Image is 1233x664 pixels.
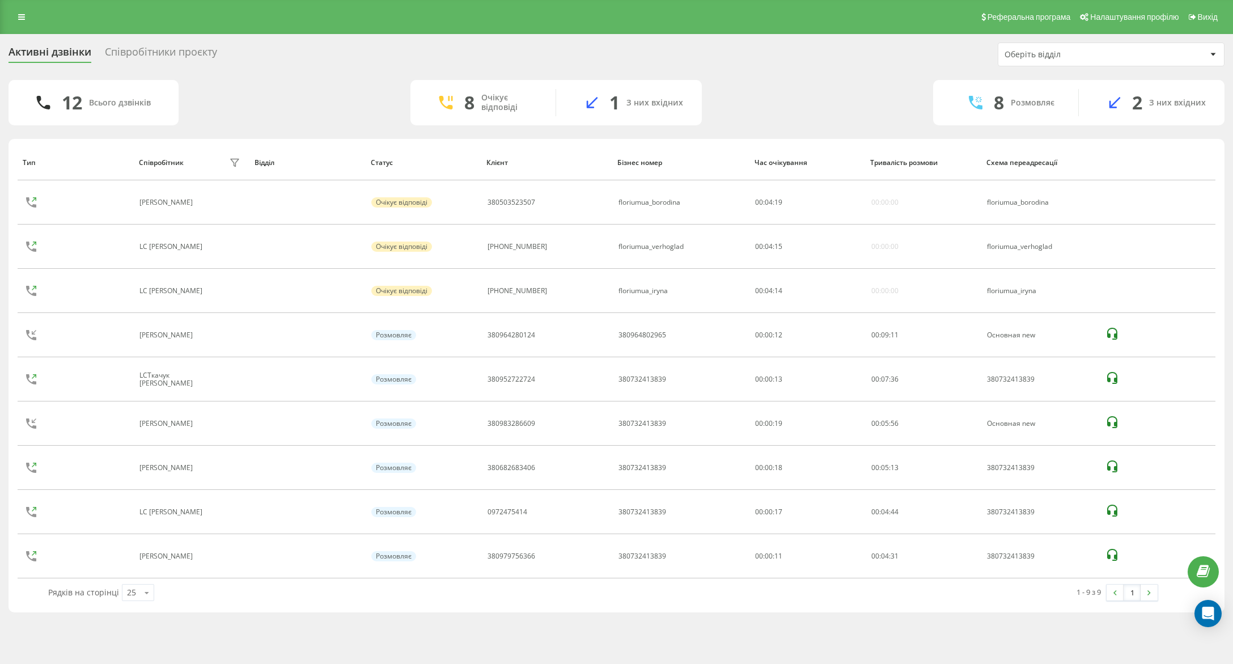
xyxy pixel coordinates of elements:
div: 25 [127,587,136,598]
span: 07 [881,374,889,384]
div: 8 [994,92,1004,113]
div: 00:00:00 [871,198,899,206]
span: 36 [891,374,899,384]
span: Рядків на сторінці [48,587,119,598]
span: 15 [774,242,782,251]
div: floriumua_iryna [987,287,1093,295]
div: Тривалість розмови [870,159,976,167]
div: Очікує відповіді [371,286,432,296]
div: Співробітник [139,159,184,167]
div: 1 - 9 з 9 [1077,586,1101,598]
div: Схема переадресації [986,159,1095,167]
span: 00 [755,286,763,295]
div: [PERSON_NAME] [139,464,196,472]
div: Розмовляє [371,507,416,517]
span: Реферальна програма [988,12,1071,22]
div: LC [PERSON_NAME] [139,287,205,295]
div: 380732413839 [987,375,1093,383]
div: З них вхідних [1149,98,1206,108]
div: 380732413839 [618,508,666,516]
span: 13 [891,463,899,472]
div: Розмовляє [371,463,416,473]
div: : : [755,243,782,251]
div: Open Intercom Messenger [1194,600,1222,627]
a: 1 [1124,585,1141,600]
div: Розмовляє [371,374,416,384]
div: 1 [609,92,620,113]
div: Основная new [987,420,1093,428]
div: Оберіть відділ [1005,50,1140,60]
div: 00:00:00 [871,287,899,295]
div: 00:00:18 [755,464,858,472]
div: 00:00:17 [755,508,858,516]
div: 380682683406 [488,464,535,472]
div: floriumua_borodina [987,198,1093,206]
span: 11 [891,330,899,340]
div: floriumua_borodina [618,198,680,206]
div: 380732413839 [987,464,1093,472]
span: Налаштування профілю [1090,12,1179,22]
div: : : [871,375,899,383]
div: Співробітники проєкту [105,46,217,64]
span: 09 [881,330,889,340]
div: 380732413839 [987,552,1093,560]
div: 380952722724 [488,375,535,383]
div: 380964802965 [618,331,666,339]
div: 8 [464,92,474,113]
div: Розмовляє [371,418,416,429]
div: [PERSON_NAME] [139,198,196,206]
div: : : [755,198,782,206]
div: 380503523507 [488,198,535,206]
div: [PERSON_NAME] [139,331,196,339]
div: : : [871,552,899,560]
div: 00:00:12 [755,331,858,339]
div: 2 [1132,92,1142,113]
span: 00 [871,507,879,517]
span: 04 [765,197,773,207]
span: 04 [881,551,889,561]
span: 04 [765,242,773,251]
div: 00:00:13 [755,375,858,383]
div: Статус [371,159,476,167]
span: 00 [871,374,879,384]
div: Розмовляє [1011,98,1054,108]
div: : : [871,331,899,339]
div: Очікує відповіді [481,93,539,112]
div: 380979756366 [488,552,535,560]
div: 0972475414 [488,508,527,516]
div: LC [PERSON_NAME] [139,243,205,251]
div: Основная new [987,331,1093,339]
div: : : [871,464,899,472]
div: Тип [23,159,128,167]
div: [PERSON_NAME] [139,552,196,560]
div: LC [PERSON_NAME] [139,508,205,516]
div: Всього дзвінків [89,98,151,108]
div: 12 [62,92,82,113]
div: 380732413839 [987,508,1093,516]
div: 00:00:00 [871,243,899,251]
span: 19 [774,197,782,207]
div: Відділ [255,159,360,167]
span: 00 [871,418,879,428]
div: floriumua_verhoglad [987,243,1093,251]
div: 380732413839 [618,375,666,383]
div: Час очікування [755,159,860,167]
span: 44 [891,507,899,517]
div: : : [871,508,899,516]
div: [PHONE_NUMBER] [488,287,547,295]
span: 00 [871,463,879,472]
span: Вихід [1198,12,1218,22]
span: 05 [881,418,889,428]
div: Клієнт [486,159,607,167]
div: LCТкачук [PERSON_NAME] [139,371,226,388]
span: 05 [881,463,889,472]
div: Розмовляє [371,551,416,561]
span: 00 [755,197,763,207]
div: Активні дзвінки [9,46,91,64]
span: 56 [891,418,899,428]
div: 00:00:11 [755,552,858,560]
span: 04 [881,507,889,517]
div: 380732413839 [618,420,666,428]
div: 380983286609 [488,420,535,428]
div: floriumua_iryna [618,287,668,295]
